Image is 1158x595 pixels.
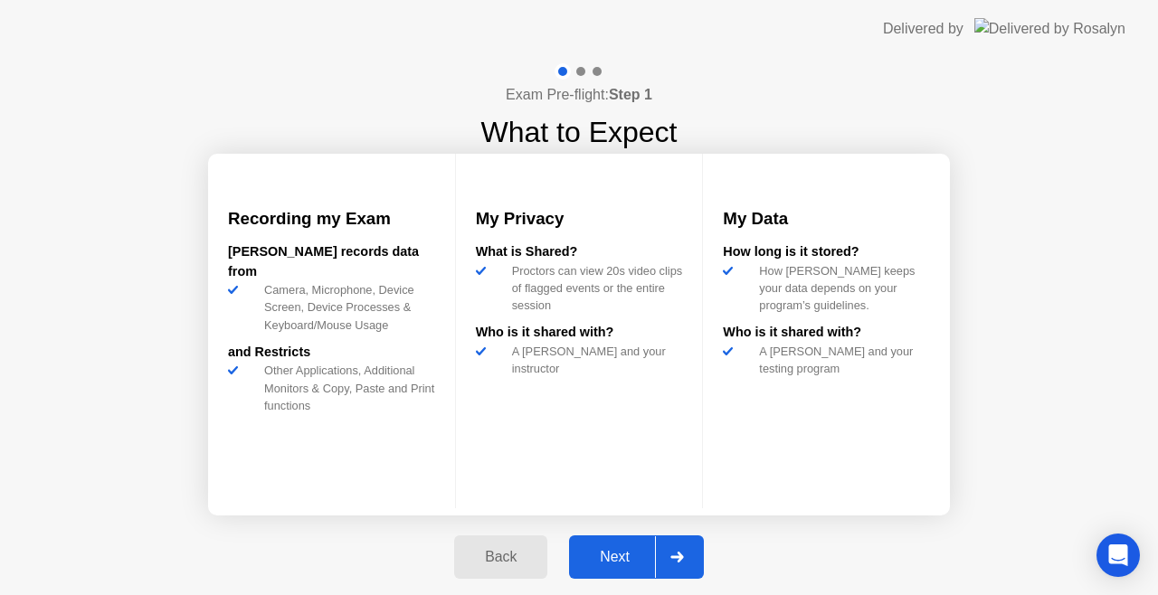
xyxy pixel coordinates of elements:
div: [PERSON_NAME] records data from [228,242,435,281]
h1: What to Expect [481,110,678,154]
div: How long is it stored? [723,242,930,262]
div: Back [460,549,542,565]
h3: My Privacy [476,206,683,231]
div: Who is it shared with? [723,323,930,343]
div: How [PERSON_NAME] keeps your data depends on your program’s guidelines. [752,262,930,315]
div: Who is it shared with? [476,323,683,343]
div: and Restricts [228,343,435,363]
b: Step 1 [609,87,652,102]
div: Next [574,549,655,565]
div: Open Intercom Messenger [1096,534,1140,577]
h4: Exam Pre-flight: [506,84,652,106]
div: What is Shared? [476,242,683,262]
div: Other Applications, Additional Monitors & Copy, Paste and Print functions [257,362,435,414]
button: Next [569,535,704,579]
h3: My Data [723,206,930,231]
div: Delivered by [883,18,963,40]
div: A [PERSON_NAME] and your instructor [505,343,683,377]
button: Back [454,535,547,579]
div: Camera, Microphone, Device Screen, Device Processes & Keyboard/Mouse Usage [257,281,435,334]
div: A [PERSON_NAME] and your testing program [752,343,930,377]
h3: Recording my Exam [228,206,435,231]
img: Delivered by Rosalyn [974,18,1125,39]
div: Proctors can view 20s video clips of flagged events or the entire session [505,262,683,315]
